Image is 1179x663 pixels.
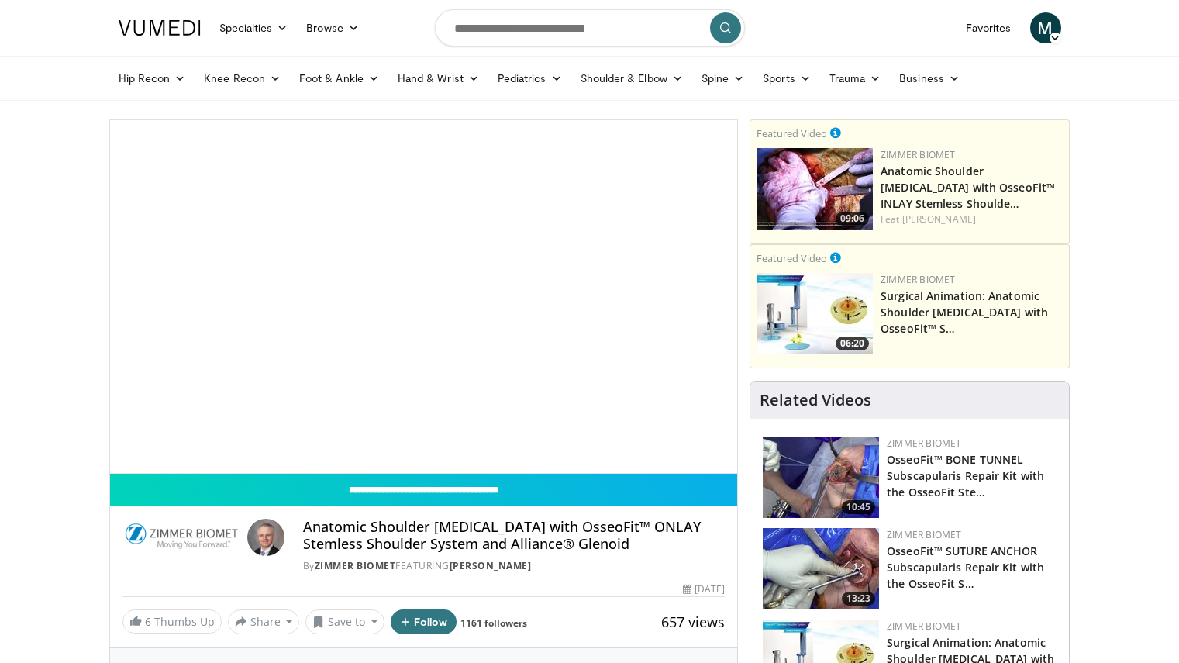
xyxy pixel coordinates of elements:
a: Browse [297,12,368,43]
a: Trauma [820,63,891,94]
span: 06:20 [836,337,869,350]
span: 6 [145,614,151,629]
img: 2f1af013-60dc-4d4f-a945-c3496bd90c6e.150x105_q85_crop-smart_upscale.jpg [763,437,879,518]
img: Avatar [247,519,284,556]
h4: Anatomic Shoulder [MEDICAL_DATA] with OsseoFit™ ONLAY Stemless Shoulder System and Alliance® Glenoid [303,519,725,552]
button: Follow [391,609,457,634]
button: Save to [305,609,384,634]
a: OsseoFit™ SUTURE ANCHOR Subscapularis Repair Kit with the OsseoFit S… [887,544,1044,591]
a: Zimmer Biomet [887,620,961,633]
a: 09:06 [757,148,873,230]
a: 6 Thumbs Up [122,609,222,634]
span: 657 views [661,613,725,631]
div: Feat. [881,212,1063,226]
a: 06:20 [757,273,873,354]
a: Shoulder & Elbow [571,63,692,94]
a: Zimmer Biomet [887,437,961,450]
img: VuMedi Logo [119,20,201,36]
a: Anatomic Shoulder [MEDICAL_DATA] with OsseoFit™ INLAY Stemless Shoulde… [881,164,1055,211]
a: [PERSON_NAME] [450,559,532,572]
a: 1161 followers [460,616,527,630]
a: Knee Recon [195,63,290,94]
input: Search topics, interventions [435,9,745,47]
a: Specialties [210,12,298,43]
img: 40c8acad-cf15-4485-a741-123ec1ccb0c0.150x105_q85_crop-smart_upscale.jpg [763,528,879,609]
a: M [1030,12,1061,43]
a: Sports [753,63,820,94]
a: Favorites [957,12,1021,43]
a: Spine [692,63,753,94]
video-js: Video Player [110,120,738,474]
img: Zimmer Biomet [122,519,241,556]
h4: Related Videos [760,391,871,409]
img: 84e7f812-2061-4fff-86f6-cdff29f66ef4.150x105_q85_crop-smart_upscale.jpg [757,273,873,354]
a: Hand & Wrist [388,63,488,94]
a: Zimmer Biomet [887,528,961,541]
img: 59d0d6d9-feca-4357-b9cd-4bad2cd35cb6.150x105_q85_crop-smart_upscale.jpg [757,148,873,230]
a: Zimmer Biomet [881,148,955,161]
a: 13:23 [763,528,879,609]
a: Zimmer Biomet [315,559,396,572]
a: [PERSON_NAME] [902,212,976,226]
div: By FEATURING [303,559,725,573]
a: Zimmer Biomet [881,273,955,286]
span: 09:06 [836,212,869,226]
small: Featured Video [757,251,827,265]
a: OsseoFit™ BONE TUNNEL Subscapularis Repair Kit with the OsseoFit Ste… [887,452,1044,499]
a: Foot & Ankle [290,63,388,94]
small: Featured Video [757,126,827,140]
a: Hip Recon [109,63,195,94]
a: Pediatrics [488,63,571,94]
a: 10:45 [763,437,879,518]
a: Business [890,63,969,94]
button: Share [228,609,300,634]
div: [DATE] [683,582,725,596]
span: 10:45 [842,500,875,514]
a: Surgical Animation: Anatomic Shoulder [MEDICAL_DATA] with OsseoFit™ S… [881,288,1048,336]
span: 13:23 [842,592,875,606]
